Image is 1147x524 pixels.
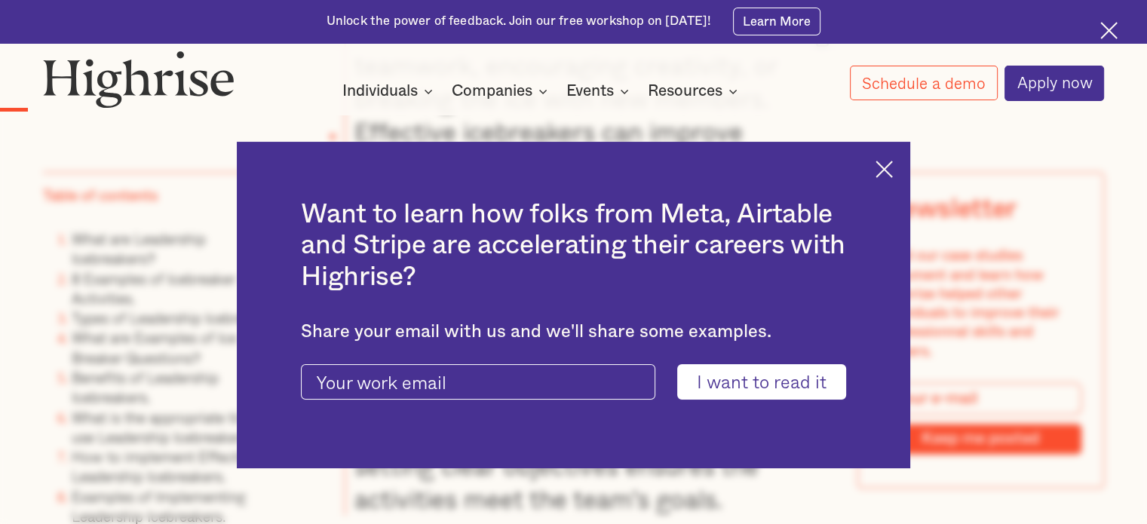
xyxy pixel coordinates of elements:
div: Companies [452,82,532,100]
div: Events [566,82,614,100]
input: I want to read it [677,364,846,400]
input: Your work email [301,364,655,400]
a: Schedule a demo [850,66,998,100]
div: Individuals [342,82,418,100]
div: Individuals [342,82,437,100]
div: Resources [648,82,722,100]
form: current-ascender-blog-article-modal-form [301,364,845,400]
div: Share your email with us and we'll share some examples. [301,321,845,342]
a: Learn More [733,8,821,35]
div: Unlock the power of feedback. Join our free workshop on [DATE]! [327,13,711,30]
img: Cross icon [876,161,893,178]
div: Events [566,82,633,100]
img: Highrise logo [43,51,235,109]
img: Cross icon [1100,22,1118,39]
h2: Want to learn how folks from Meta, Airtable and Stripe are accelerating their careers with Highrise? [301,199,845,293]
div: Companies [452,82,552,100]
div: Resources [648,82,742,100]
a: Apply now [1004,66,1104,101]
